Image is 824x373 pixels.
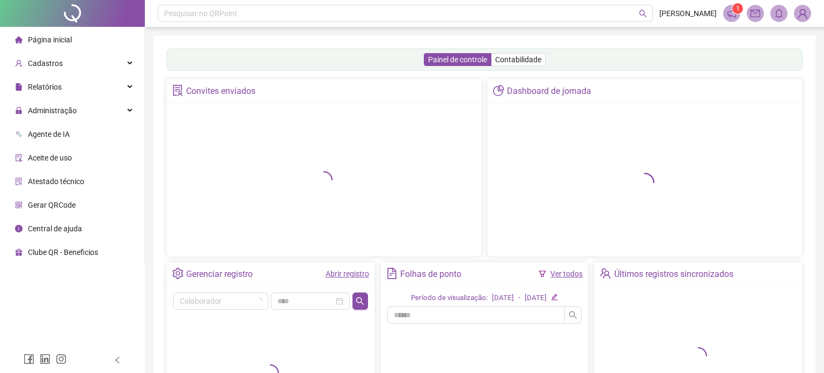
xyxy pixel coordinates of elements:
div: Folhas de ponto [400,265,461,283]
span: Contabilidade [495,55,541,64]
span: file [15,83,23,91]
span: loading [256,298,262,304]
span: 1 [736,5,740,12]
span: [PERSON_NAME] [659,8,717,19]
span: Aceite de uso [28,153,72,162]
span: linkedin [40,354,50,364]
span: solution [15,178,23,185]
span: Clube QR - Beneficios [28,248,98,257]
span: left [114,356,121,364]
span: Gerar QRCode [28,201,76,209]
span: search [569,311,577,319]
span: loading [635,173,654,192]
span: solution [172,85,183,96]
div: - [518,292,520,304]
span: gift [15,248,23,256]
span: Página inicial [28,35,72,44]
span: user-add [15,60,23,67]
img: 90549 [794,5,811,21]
div: Gerenciar registro [186,265,253,283]
span: filter [539,270,546,277]
span: Administração [28,106,77,115]
span: setting [172,268,183,279]
span: Cadastros [28,59,63,68]
span: notification [727,9,737,18]
span: loading [690,347,707,364]
span: Central de ajuda [28,224,82,233]
span: mail [751,9,760,18]
span: Painel de controle [428,55,487,64]
span: lock [15,107,23,114]
span: Relatórios [28,83,62,91]
div: Últimos registros sincronizados [614,265,733,283]
a: Ver todos [550,269,583,278]
div: [DATE] [525,292,547,304]
sup: 1 [732,3,743,14]
div: [DATE] [492,292,514,304]
span: facebook [24,354,34,364]
span: search [356,297,364,305]
div: Período de visualização: [411,292,488,304]
div: Dashboard de jornada [507,82,591,100]
span: file-text [386,268,398,279]
div: Convites enviados [186,82,255,100]
span: bell [774,9,784,18]
span: Atestado técnico [28,177,84,186]
span: edit [551,294,558,301]
span: search [639,10,647,18]
span: qrcode [15,201,23,209]
span: audit [15,154,23,162]
a: Abrir registro [326,269,369,278]
span: team [600,268,611,279]
span: loading [315,171,333,188]
span: Agente de IA [28,130,70,138]
span: home [15,36,23,43]
span: instagram [56,354,67,364]
span: pie-chart [493,85,504,96]
span: info-circle [15,225,23,232]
